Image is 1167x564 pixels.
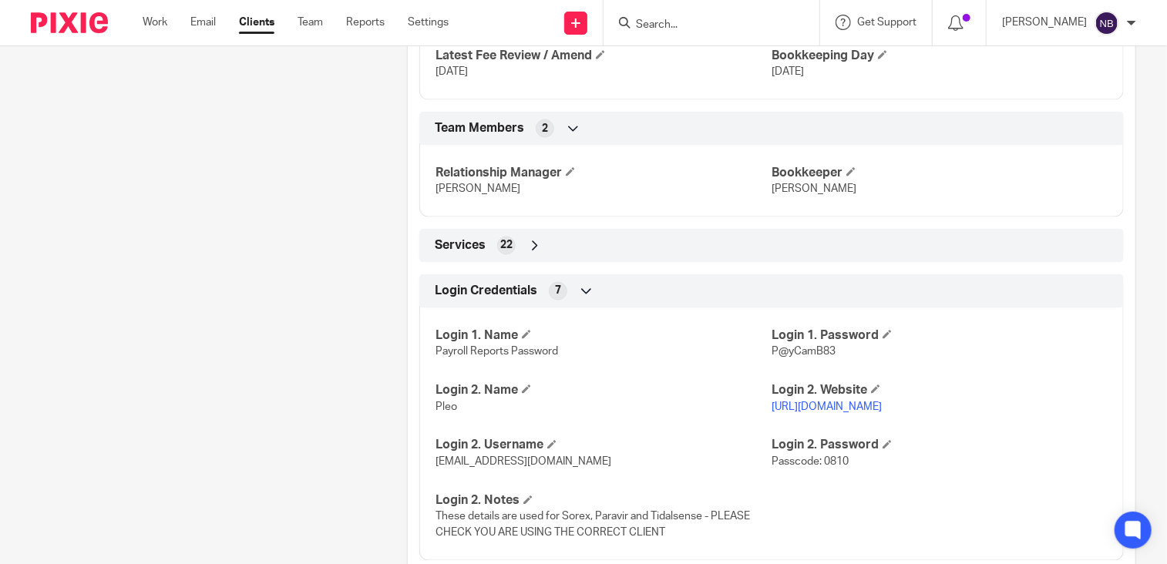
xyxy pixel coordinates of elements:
[435,237,486,253] span: Services
[772,457,849,468] span: Passcode: 0810
[143,15,167,30] a: Work
[31,12,108,33] img: Pixie
[436,165,772,181] h4: Relationship Manager
[1002,15,1087,30] p: [PERSON_NAME]
[435,283,537,299] span: Login Credentials
[500,237,513,253] span: 22
[772,346,836,357] span: P@yCamB83
[772,183,856,194] span: [PERSON_NAME]
[298,15,323,30] a: Team
[772,165,1108,181] h4: Bookkeeper
[436,346,558,357] span: Payroll Reports Password
[772,327,1108,344] h4: Login 1. Password
[555,283,561,298] span: 7
[190,15,216,30] a: Email
[857,17,916,28] span: Get Support
[436,382,772,398] h4: Login 2. Name
[634,18,773,32] input: Search
[436,493,772,509] h4: Login 2. Notes
[436,401,457,412] span: Pleo
[772,382,1108,398] h4: Login 2. Website
[772,48,1108,64] h4: Bookkeeping Day
[436,512,750,538] span: These details are used for Sorex, Paravir and Tidalsense - PLEASE CHECK YOU ARE USING THE CORRECT...
[542,121,548,136] span: 2
[772,401,882,412] a: [URL][DOMAIN_NAME]
[346,15,385,30] a: Reports
[772,66,804,77] span: [DATE]
[436,327,772,344] h4: Login 1. Name
[1095,11,1119,35] img: svg%3E
[239,15,274,30] a: Clients
[436,438,772,454] h4: Login 2. Username
[436,66,468,77] span: [DATE]
[772,438,1108,454] h4: Login 2. Password
[436,457,611,468] span: [EMAIL_ADDRESS][DOMAIN_NAME]
[436,48,772,64] h4: Latest Fee Review / Amend
[436,183,520,194] span: [PERSON_NAME]
[408,15,449,30] a: Settings
[435,120,524,136] span: Team Members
